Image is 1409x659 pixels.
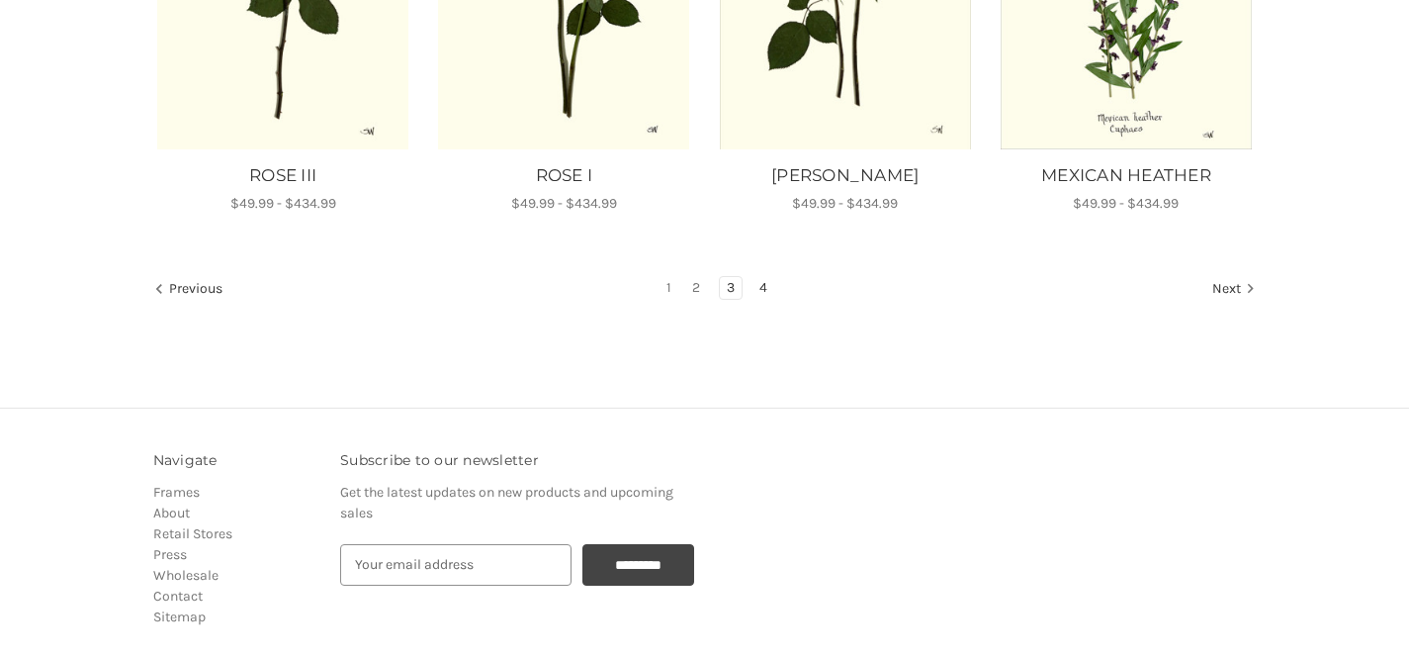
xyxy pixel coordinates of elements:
a: Page 1 of 4 [660,277,678,299]
a: Retail Stores [153,525,232,542]
a: MEXICAN HEATHER, Price range from $49.99 to $434.99 [996,163,1256,189]
a: ROSE II, Price range from $49.99 to $434.99 [715,163,975,189]
span: $49.99 - $434.99 [230,195,336,212]
a: About [153,505,190,521]
span: $49.99 - $434.99 [1073,195,1179,212]
a: ROSE I, Price range from $49.99 to $434.99 [434,163,694,189]
a: Next [1205,277,1256,303]
a: Page 2 of 4 [685,277,707,299]
a: Frames [153,484,200,501]
a: Page 3 of 4 [720,277,742,299]
nav: pagination [153,276,1257,304]
a: ROSE III, Price range from $49.99 to $434.99 [153,163,413,189]
h3: Subscribe to our newsletter [340,450,694,471]
a: Sitemap [153,609,206,625]
a: Wholesale [153,567,219,584]
h3: Navigate [153,450,320,471]
span: $49.99 - $434.99 [792,195,898,212]
a: Press [153,546,187,563]
a: Previous [154,277,229,303]
input: Your email address [340,544,572,586]
p: Get the latest updates on new products and upcoming sales [340,482,694,523]
span: $49.99 - $434.99 [511,195,617,212]
a: Page 4 of 4 [752,277,774,299]
a: Contact [153,588,203,605]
